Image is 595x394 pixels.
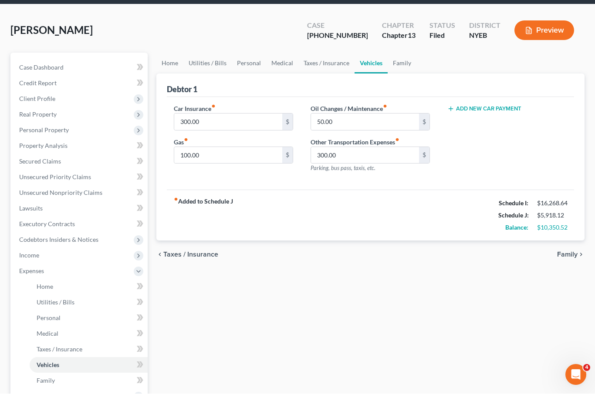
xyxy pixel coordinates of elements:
[156,251,163,258] i: chevron_left
[19,267,44,275] span: Expenses
[355,53,388,74] a: Vehicles
[30,373,148,389] a: Family
[30,311,148,326] a: Personal
[537,199,567,208] div: $16,268.64
[469,31,500,41] div: NYEB
[12,185,148,201] a: Unsecured Nonpriority Claims
[184,138,188,142] i: fiber_manual_record
[12,201,148,217] a: Lawsuits
[232,53,266,74] a: Personal
[537,224,567,232] div: $10,350.52
[174,197,233,234] strong: Added to Schedule J
[19,64,64,71] span: Case Dashboard
[167,84,197,95] div: Debtor 1
[37,377,55,384] span: Family
[37,330,58,337] span: Medical
[557,251,578,258] span: Family
[12,154,148,170] a: Secured Claims
[37,361,59,369] span: Vehicles
[174,197,178,202] i: fiber_manual_record
[19,127,69,134] span: Personal Property
[19,252,39,259] span: Income
[311,114,419,130] input: --
[30,342,148,357] a: Taxes / Insurance
[37,283,53,290] span: Home
[282,114,293,130] div: $
[183,53,232,74] a: Utilities / Bills
[37,299,74,306] span: Utilities / Bills
[19,236,98,244] span: Codebtors Insiders & Notices
[382,31,416,41] div: Chapter
[429,21,455,31] div: Status
[383,104,387,109] i: fiber_manual_record
[10,24,93,37] span: [PERSON_NAME]
[514,21,574,40] button: Preview
[311,147,419,164] input: --
[395,138,399,142] i: fiber_manual_record
[282,147,293,164] div: $
[419,147,429,164] div: $
[583,364,590,371] span: 4
[174,114,283,130] input: --
[311,138,399,147] label: Other Transportation Expenses
[19,220,75,228] span: Executory Contracts
[19,111,57,118] span: Real Property
[578,251,585,258] i: chevron_right
[30,357,148,373] a: Vehicles
[19,95,55,103] span: Client Profile
[30,326,148,342] a: Medical
[498,212,529,219] strong: Schedule J:
[37,346,82,353] span: Taxes / Insurance
[174,138,188,147] label: Gas
[19,80,57,87] span: Credit Report
[429,31,455,41] div: Filed
[298,53,355,74] a: Taxes / Insurance
[307,21,368,31] div: Case
[311,165,375,172] span: Parking, bus pass, taxis, etc.
[19,142,68,150] span: Property Analysis
[266,53,298,74] a: Medical
[419,114,429,130] div: $
[12,170,148,185] a: Unsecured Priority Claims
[565,364,586,385] iframe: Intercom live chat
[156,251,218,258] button: chevron_left Taxes / Insurance
[19,174,91,181] span: Unsecured Priority Claims
[211,104,216,109] i: fiber_manual_record
[12,76,148,91] a: Credit Report
[469,21,500,31] div: District
[174,104,216,114] label: Car Insurance
[12,60,148,76] a: Case Dashboard
[174,147,283,164] input: --
[19,189,102,197] span: Unsecured Nonpriority Claims
[382,21,416,31] div: Chapter
[12,217,148,232] a: Executory Contracts
[505,224,528,231] strong: Balance:
[12,138,148,154] a: Property Analysis
[37,314,61,322] span: Personal
[30,295,148,311] a: Utilities / Bills
[311,104,387,114] label: Oil Changes / Maintenance
[388,53,416,74] a: Family
[30,279,148,295] a: Home
[163,251,218,258] span: Taxes / Insurance
[156,53,183,74] a: Home
[19,205,43,212] span: Lawsuits
[537,211,567,220] div: $5,918.12
[499,200,528,207] strong: Schedule I:
[19,158,61,165] span: Secured Claims
[447,106,521,113] button: Add New Car Payment
[557,251,585,258] button: Family chevron_right
[408,31,416,40] span: 13
[307,31,368,41] div: [PHONE_NUMBER]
